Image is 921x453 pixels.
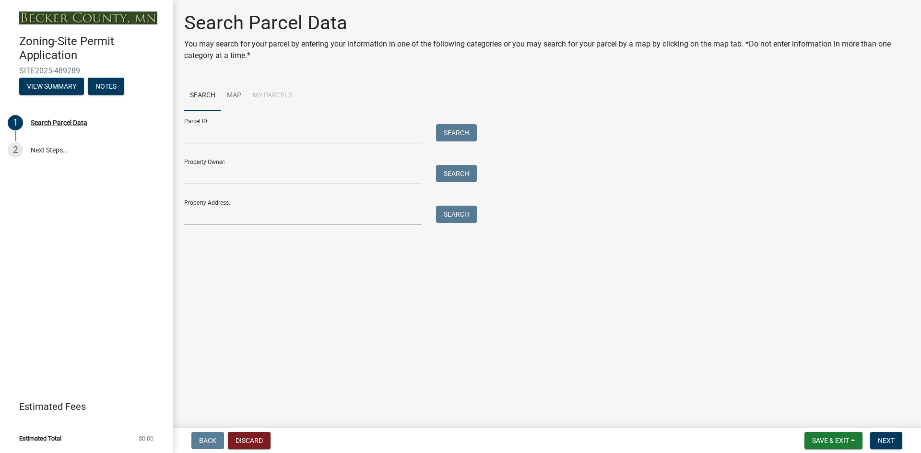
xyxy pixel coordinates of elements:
[8,142,23,158] div: 2
[88,83,124,91] wm-modal-confirm: Notes
[870,432,902,449] button: Next
[19,78,84,95] button: View Summary
[804,432,862,449] button: Save & Exit
[88,78,124,95] button: Notes
[8,397,157,416] a: Estimated Fees
[139,435,153,441] span: $0.00
[436,165,477,182] button: Search
[228,432,271,449] button: Discard
[191,432,224,449] button: Back
[436,206,477,223] button: Search
[184,81,221,111] a: Search
[436,124,477,141] button: Search
[221,81,247,111] a: Map
[199,437,216,444] span: Back
[31,119,87,126] div: Search Parcel Data
[19,83,84,91] wm-modal-confirm: Summary
[19,35,165,62] h4: Zoning-Site Permit Application
[878,437,895,444] span: Next
[19,66,153,75] span: SITE2025-489289
[19,435,61,441] span: Estimated Total
[184,38,909,61] p: You may search for your parcel by entering your information in one of the following categories or...
[8,115,23,130] div: 1
[184,12,909,35] h1: Search Parcel Data
[812,437,849,444] span: Save & Exit
[19,12,157,24] img: Becker County, Minnesota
